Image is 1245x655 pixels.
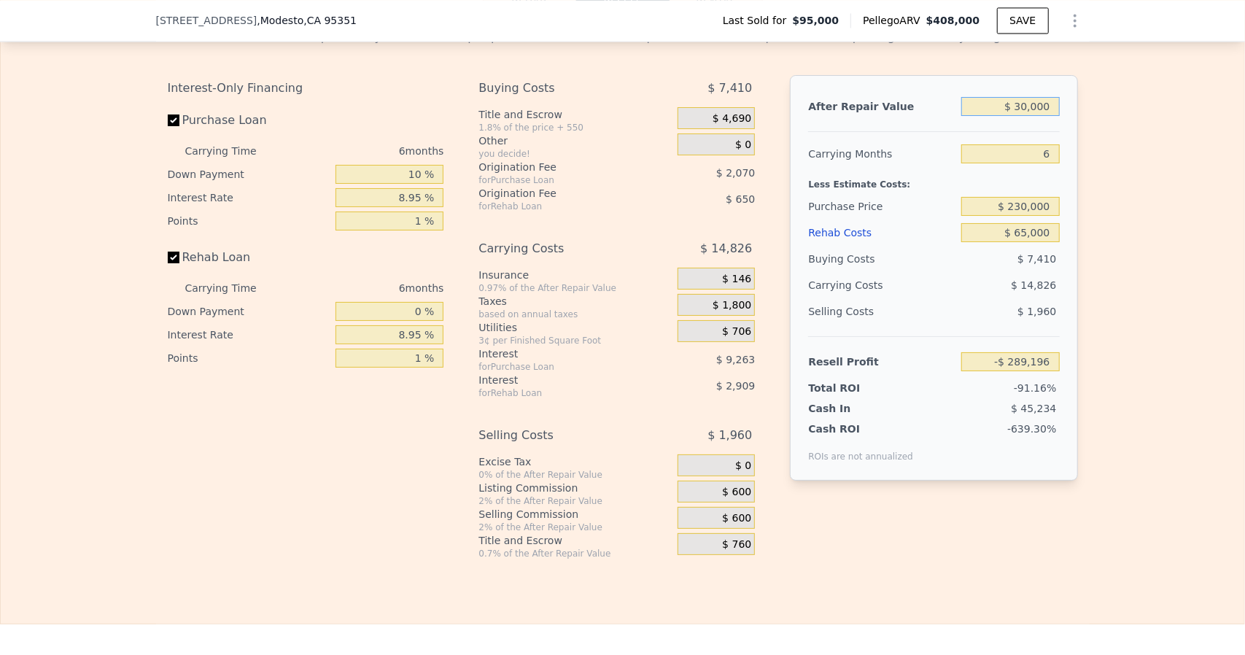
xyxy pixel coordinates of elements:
div: Title and Escrow [478,533,672,548]
span: $ 2,070 [716,167,755,179]
button: Show Options [1060,6,1090,35]
input: Rehab Loan [168,252,179,263]
div: Buying Costs [478,75,641,101]
span: $ 706 [722,325,751,338]
div: Title and Escrow [478,107,672,122]
div: you decide! [478,148,672,160]
div: Carrying Time [185,276,280,300]
div: Total ROI [808,381,899,395]
div: 2% of the After Repair Value [478,522,672,533]
div: ROIs are not annualized [808,436,913,462]
div: Interest-Only Financing [168,75,444,101]
div: for Purchase Loan [478,174,641,186]
div: Selling Costs [478,422,641,449]
span: $ 7,410 [1017,253,1056,265]
span: $ 600 [722,486,751,499]
div: 0% of the After Repair Value [478,469,672,481]
span: $ 1,800 [713,299,751,312]
div: for Rehab Loan [478,387,641,399]
div: Cash ROI [808,422,913,436]
div: Cash In [808,401,899,416]
div: Carrying Time [185,139,280,163]
span: $ 14,826 [700,236,752,262]
span: , Modesto [257,13,357,28]
div: Points [168,346,330,370]
div: Selling Costs [808,298,955,325]
div: Taxes [478,294,672,309]
div: Origination Fee [478,186,641,201]
div: Less Estimate Costs: [808,167,1059,193]
div: Carrying Months [808,141,955,167]
span: $ 0 [735,139,751,152]
span: $ 0 [735,460,751,473]
div: Interest [478,346,641,361]
span: , CA 95351 [303,15,357,26]
div: Interest Rate [168,323,330,346]
button: SAVE [997,7,1048,34]
div: Down Payment [168,300,330,323]
div: 6 months [286,139,444,163]
label: Rehab Loan [168,244,330,271]
span: $ 146 [722,273,751,286]
span: $ 45,234 [1011,403,1056,414]
div: Interest [478,373,641,387]
div: Insurance [478,268,672,282]
div: Utilities [478,320,672,335]
span: $ 2,909 [716,380,755,392]
div: Other [478,133,672,148]
span: $ 1,960 [707,422,752,449]
div: 0.7% of the After Repair Value [478,548,672,559]
span: Pellego ARV [863,13,926,28]
div: Purchase Price [808,193,955,220]
span: $ 760 [722,538,751,551]
div: Listing Commission [478,481,672,495]
span: $ 9,263 [716,354,755,365]
div: After Repair Value [808,93,955,120]
span: -639.30% [1007,423,1056,435]
div: for Rehab Loan [478,201,641,212]
span: -91.16% [1014,382,1056,394]
div: Rehab Costs [808,220,955,246]
div: Selling Commission [478,507,672,522]
span: $ 600 [722,512,751,525]
div: Resell Profit [808,349,955,375]
div: based on annual taxes [478,309,672,320]
div: 6 months [286,276,444,300]
span: [STREET_ADDRESS] [156,13,257,28]
span: $408,000 [926,15,980,26]
div: Excise Tax [478,454,672,469]
span: $ 7,410 [707,75,752,101]
span: Last Sold for [723,13,793,28]
label: Purchase Loan [168,107,330,133]
div: Origination Fee [478,160,641,174]
div: Points [168,209,330,233]
div: Carrying Costs [478,236,641,262]
span: $ 14,826 [1011,279,1056,291]
span: $ 650 [726,193,755,205]
span: $ 4,690 [713,112,751,125]
div: 2% of the After Repair Value [478,495,672,507]
div: 3¢ per Finished Square Foot [478,335,672,346]
div: Down Payment [168,163,330,186]
span: $95,000 [792,13,839,28]
div: Interest Rate [168,186,330,209]
div: Carrying Costs [808,272,899,298]
div: for Purchase Loan [478,361,641,373]
div: 0.97% of the After Repair Value [478,282,672,294]
div: Buying Costs [808,246,955,272]
input: Purchase Loan [168,115,179,126]
span: $ 1,960 [1017,306,1056,317]
div: 1.8% of the price + 550 [478,122,672,133]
